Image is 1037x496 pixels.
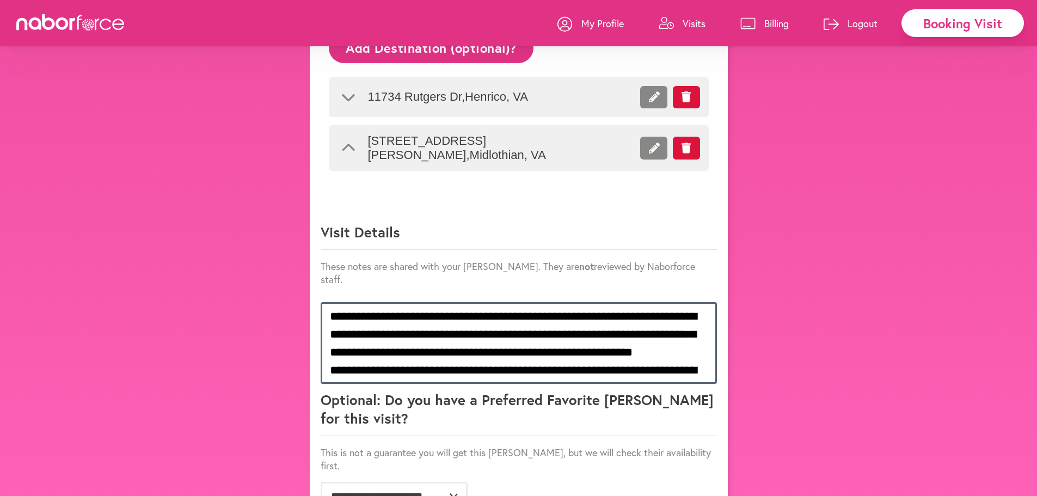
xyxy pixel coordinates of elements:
strong: not [579,260,594,273]
p: These notes are shared with your [PERSON_NAME]. They are reviewed by Naborforce staff. [321,260,717,286]
p: Visits [683,17,705,30]
p: Logout [848,17,878,30]
a: Visits [659,7,705,40]
span: 11734 Rutgers Dr , Henrico , VA [368,90,608,104]
p: My Profile [581,17,624,30]
div: Booking Visit [901,9,1024,37]
span: [STREET_ADDRESS][PERSON_NAME] , Midlothian , VA [368,134,608,162]
p: Billing [764,17,789,30]
a: Billing [740,7,789,40]
a: Logout [824,7,878,40]
p: Optional: Do you have a Preferred Favorite [PERSON_NAME] for this visit? [321,390,717,436]
button: Add Destination (optional)? [329,33,534,63]
p: Visit Details [321,223,717,250]
p: This is not a guarantee you will get this [PERSON_NAME], but we will check their availability first. [321,446,717,472]
a: My Profile [557,7,624,40]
